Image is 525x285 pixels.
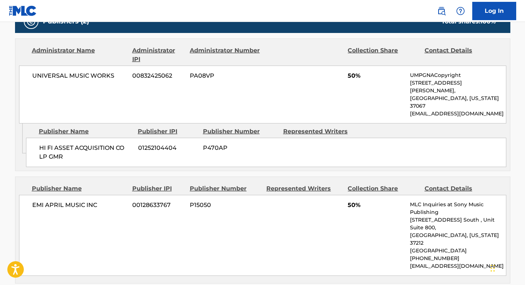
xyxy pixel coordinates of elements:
div: Publisher IPI [138,127,197,136]
span: P470AP [203,144,278,152]
p: [GEOGRAPHIC_DATA], [US_STATE] 37212 [410,232,506,247]
div: Publisher IPI [132,184,184,193]
span: P15050 [190,201,261,210]
span: PA08VP [190,71,261,80]
span: 00128633767 [132,201,184,210]
a: Log In [472,2,516,20]
span: 00832425062 [132,71,184,80]
p: [GEOGRAPHIC_DATA], [US_STATE] 37067 [410,95,506,110]
p: [EMAIL_ADDRESS][DOMAIN_NAME] [410,262,506,270]
div: Publisher Number [203,127,278,136]
p: [GEOGRAPHIC_DATA] [410,247,506,255]
div: Represented Writers [266,184,342,193]
p: [EMAIL_ADDRESS][DOMAIN_NAME] [410,110,506,118]
iframe: Chat Widget [488,250,525,285]
span: 50% [348,201,404,210]
div: Publisher Number [190,184,261,193]
img: MLC Logo [9,5,37,16]
span: 50% [348,71,404,80]
img: help [456,7,465,15]
p: [PHONE_NUMBER] [410,255,506,262]
div: Help [453,4,468,18]
span: HI FI ASSET ACQUISITION CO LP GMR [39,144,133,161]
div: Administrator Name [32,46,127,64]
div: Administrator IPI [132,46,184,64]
span: 100 % [480,18,496,25]
div: Contact Details [425,46,496,64]
div: Collection Share [348,184,419,193]
span: UNIVERSAL MUSIC WORKS [32,71,127,80]
div: Contact Details [425,184,496,193]
div: Represented Writers [283,127,358,136]
div: Administrator Number [190,46,261,64]
span: EMI APRIL MUSIC INC [32,201,127,210]
span: 01252104404 [138,144,197,152]
div: Collection Share [348,46,419,64]
div: Drag [491,257,495,279]
p: [STREET_ADDRESS] South , Unit Suite 800, [410,216,506,232]
img: search [437,7,446,15]
p: UMPGNACopyright [410,71,506,79]
a: Public Search [434,4,449,18]
p: MLC Inquiries at Sony Music Publishing [410,201,506,216]
p: [STREET_ADDRESS][PERSON_NAME], [410,79,506,95]
div: Publisher Name [32,184,127,193]
div: Publisher Name [39,127,132,136]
